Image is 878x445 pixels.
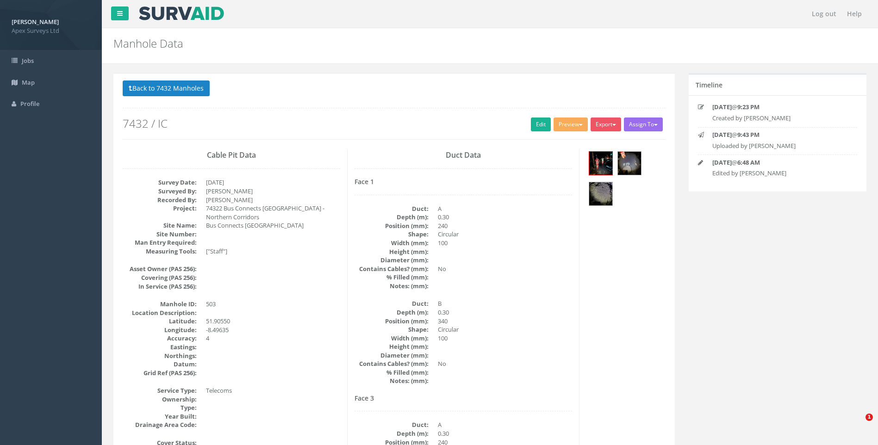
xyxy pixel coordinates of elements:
dt: Covering (PAS 256): [123,273,197,282]
p: Edited by [PERSON_NAME] [712,169,843,178]
span: Apex Surveys Ltd [12,26,90,35]
dt: Project: [123,204,197,213]
dd: A [438,420,572,429]
iframe: Intercom live chat [847,414,869,436]
img: 2a3b8a30-fca2-020e-51f7-7b9d4dd3dcfa_eb12cdde-eae4-5fb4-bb16-d089c94f88af_thumb.jpg [589,152,612,175]
dd: No [438,265,572,273]
dt: Location Description: [123,309,197,317]
strong: 9:23 PM [737,103,760,111]
dd: [PERSON_NAME] [206,196,340,204]
dd: 0.30 [438,308,572,317]
dd: -8.49635 [206,326,340,334]
dd: [DATE] [206,178,340,187]
strong: [PERSON_NAME] [12,18,59,26]
dd: Circular [438,230,572,239]
p: @ [712,158,843,167]
dt: Notes: (mm): [355,282,429,290]
dt: Height (mm): [355,247,429,256]
dd: 0.30 [438,213,572,222]
dt: Depth (m): [355,308,429,317]
dd: 503 [206,300,340,309]
dd: 240 [438,222,572,230]
dt: % Filled (mm): [355,368,429,377]
dt: Position (mm): [355,317,429,326]
img: 2a3b8a30-fca2-020e-51f7-7b9d4dd3dcfa_3062be78-4a59-99e7-4c0d-ccf75676471a_thumb.jpg [618,152,641,175]
h2: 7432 / IC [123,117,666,130]
dt: Northings: [123,352,197,360]
h4: Face 3 [355,395,572,402]
dt: Datum: [123,360,197,369]
dt: Asset Owner (PAS 256): [123,265,197,273]
dt: Year Built: [123,412,197,421]
p: Created by [PERSON_NAME] [712,114,843,123]
dt: Diameter (mm): [355,256,429,265]
dt: Site Name: [123,221,197,230]
a: [PERSON_NAME] Apex Surveys Ltd [12,15,90,35]
dt: Width (mm): [355,239,429,247]
dt: Contains Cables? (mm): [355,359,429,368]
dt: Accuracy: [123,334,197,343]
dd: A [438,204,572,213]
dt: Notes: (mm): [355,377,429,385]
strong: [DATE] [712,103,732,111]
dt: % Filled (mm): [355,273,429,282]
dt: In Service (PAS 256): [123,282,197,291]
dt: Duct: [355,299,429,308]
dd: 0.30 [438,429,572,438]
dt: Surveyed By: [123,187,197,196]
dt: Width (mm): [355,334,429,343]
dd: 100 [438,334,572,343]
dt: Man Entry Required: [123,238,197,247]
h3: Duct Data [355,151,572,160]
dt: Longitude: [123,326,197,334]
p: @ [712,103,843,111]
dd: ["Staff"] [206,247,340,256]
dt: Duct: [355,420,429,429]
dd: 74322 Bus Connects [GEOGRAPHIC_DATA] - Northern Corridors [206,204,340,221]
dt: Measuring Tools: [123,247,197,256]
dd: Circular [438,325,572,334]
dt: Type: [123,403,197,412]
dt: Depth (m): [355,429,429,438]
dd: 340 [438,317,572,326]
dt: Site Number: [123,230,197,239]
dd: No [438,359,572,368]
h5: Timeline [696,81,722,88]
dd: 4 [206,334,340,343]
dd: 100 [438,239,572,247]
p: @ [712,130,843,139]
dt: Depth (m): [355,213,429,222]
p: Uploaded by [PERSON_NAME] [712,142,843,150]
dt: Drainage Area Code: [123,420,197,429]
dt: Service Type: [123,386,197,395]
span: Jobs [22,56,34,65]
strong: [DATE] [712,130,732,139]
button: Back to 7432 Manholes [123,80,210,96]
dt: Survey Date: [123,178,197,187]
h4: Face 1 [355,178,572,185]
a: Edit [531,117,551,131]
button: Assign To [624,117,663,131]
img: 2a3b8a30-fca2-020e-51f7-7b9d4dd3dcfa_7183316d-50b0-59a4-6432-41ea61dc9579_thumb.jpg [589,182,612,205]
span: Map [22,78,35,87]
dd: B [438,299,572,308]
dd: Bus Connects [GEOGRAPHIC_DATA] [206,221,340,230]
span: 1 [866,414,873,421]
h3: Cable Pit Data [123,151,340,160]
dt: Ownership: [123,395,197,404]
button: Preview [554,117,588,131]
dt: Eastings: [123,343,197,352]
dt: Grid Ref (PAS 256): [123,369,197,377]
dt: Duct: [355,204,429,213]
dd: Telecoms [206,386,340,395]
dt: Recorded By: [123,196,197,204]
strong: 6:48 AM [737,158,760,167]
dt: Shape: [355,325,429,334]
dt: Height (mm): [355,342,429,351]
dt: Manhole ID: [123,300,197,309]
dt: Latitude: [123,317,197,326]
strong: [DATE] [712,158,732,167]
dt: Contains Cables? (mm): [355,265,429,273]
dt: Diameter (mm): [355,351,429,360]
dt: Shape: [355,230,429,239]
